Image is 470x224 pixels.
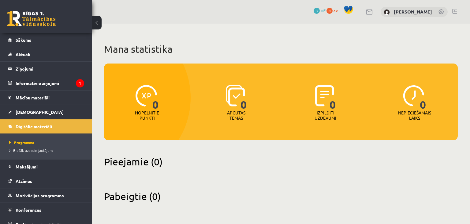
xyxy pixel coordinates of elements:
span: Motivācijas programma [16,193,64,198]
span: Konferences [16,207,41,213]
a: Biežāk uzdotie jautājumi [9,148,86,153]
span: 0 [420,85,426,110]
span: mP [321,8,326,13]
a: Digitālie materiāli [8,119,84,133]
span: 0 [241,85,247,110]
p: Izpildīti uzdevumi [314,110,338,121]
a: Motivācijas programma [8,188,84,203]
a: Aktuāli [8,47,84,61]
span: Sākums [16,37,31,43]
a: [DEMOGRAPHIC_DATA] [8,105,84,119]
i: 1 [76,79,84,87]
span: 3 [314,8,320,14]
a: Mācību materiāli [8,91,84,105]
span: Mācību materiāli [16,95,50,100]
h2: Pabeigtie (0) [104,190,458,202]
p: Apgūtās tēmas [224,110,248,121]
h2: Pieejamie (0) [104,156,458,168]
span: Aktuāli [16,52,30,57]
p: Nopelnītie punkti [135,110,159,121]
span: [DEMOGRAPHIC_DATA] [16,109,64,115]
img: icon-learned-topics-4a711ccc23c960034f471b6e78daf4a3bad4a20eaf4de84257b87e66633f6470.svg [226,85,245,106]
img: icon-xp-0682a9bc20223a9ccc6f5883a126b849a74cddfe5390d2b41b4391c66f2066e7.svg [136,85,157,106]
span: Digitālie materiāli [16,124,52,129]
h1: Mana statistika [104,43,458,55]
a: Atzīmes [8,174,84,188]
img: icon-clock-7be60019b62300814b6bd22b8e044499b485619524d84068768e800edab66f18.svg [403,85,424,106]
p: Nepieciešamais laiks [398,110,431,121]
a: Maksājumi [8,160,84,174]
legend: Maksājumi [16,160,84,174]
a: 3 mP [314,8,326,13]
a: Sākums [8,33,84,47]
a: 0 xp [326,8,341,13]
a: Rīgas 1. Tālmācības vidusskola [7,11,56,26]
span: Biežāk uzdotie jautājumi [9,148,54,153]
a: Informatīvie ziņojumi1 [8,76,84,90]
span: Atzīmes [16,178,32,184]
span: Programma [9,140,34,145]
a: [PERSON_NAME] [394,9,432,15]
img: icon-completed-tasks-ad58ae20a441b2904462921112bc710f1caf180af7a3daa7317a5a94f2d26646.svg [315,85,334,106]
span: xp [334,8,338,13]
span: 0 [330,85,336,110]
a: Konferences [8,203,84,217]
legend: Informatīvie ziņojumi [16,76,84,90]
span: 0 [326,8,333,14]
a: Programma [9,140,86,145]
a: Ziņojumi [8,62,84,76]
span: 0 [152,85,159,110]
legend: Ziņojumi [16,62,84,76]
img: Alvis Buģis [384,9,390,15]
